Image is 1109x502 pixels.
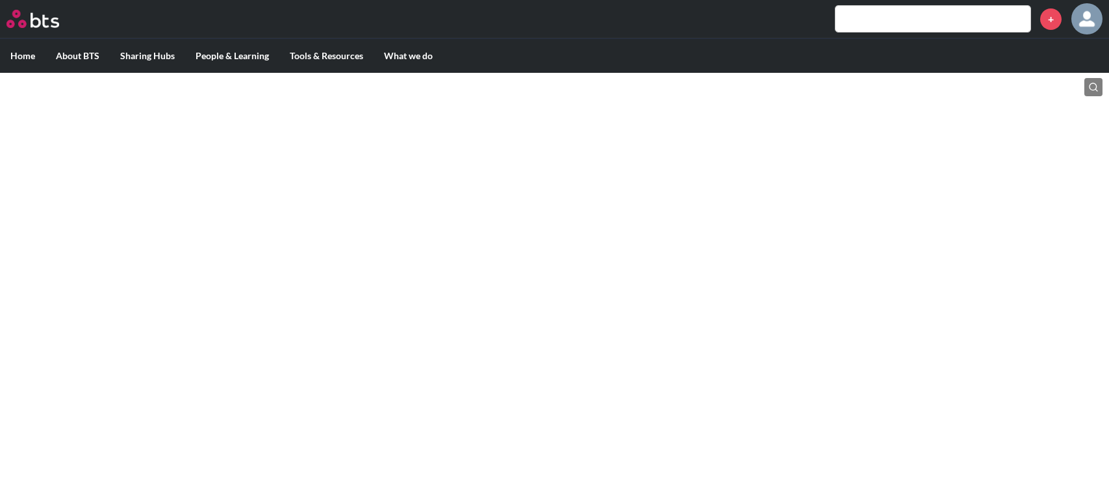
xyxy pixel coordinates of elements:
label: What we do [374,39,443,73]
img: Benjamin Wilcock [1071,3,1103,34]
a: + [1040,8,1062,30]
a: Go home [6,10,83,28]
img: BTS Logo [6,10,59,28]
a: Profile [1071,3,1103,34]
label: Sharing Hubs [110,39,185,73]
label: People & Learning [185,39,279,73]
label: Tools & Resources [279,39,374,73]
label: About BTS [45,39,110,73]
